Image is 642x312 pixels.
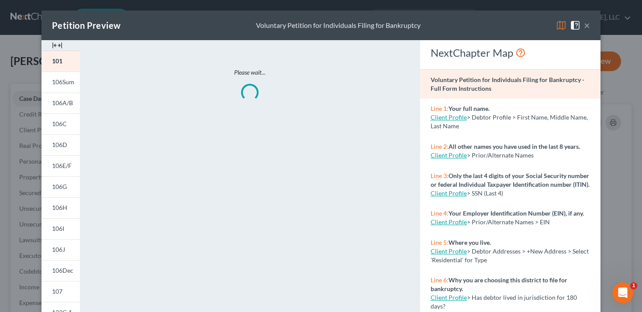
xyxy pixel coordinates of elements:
[41,176,80,197] a: 106G
[431,113,467,121] a: Client Profile
[52,183,67,190] span: 106G
[431,189,467,197] a: Client Profile
[41,260,80,281] a: 106Dec
[52,204,67,211] span: 106H
[52,99,73,106] span: 106A/B
[584,20,590,31] button: ×
[256,21,421,31] div: Voluntary Petition for Individuals Filing for Bankruptcy
[41,93,80,113] a: 106A/B
[431,151,467,159] a: Client Profile
[630,282,637,289] span: 1
[41,197,80,218] a: 106H
[52,162,72,169] span: 106E/F
[449,143,580,150] strong: All other names you have used in the last 8 years.
[431,46,590,60] div: NextChapter Map
[41,134,80,155] a: 106D
[431,294,577,310] span: > Has debtor lived in jurisdiction for 180 days?
[431,247,589,264] span: > Debtor Addresses > +New Address > Select 'Residential' for Type
[52,40,62,51] img: expand-e0f6d898513216a626fdd78e52531dac95497ffd26381d4c15ee2fc46db09dca.svg
[449,239,491,246] strong: Where you live.
[449,105,490,112] strong: Your full name.
[449,209,584,217] strong: Your Employer Identification Number (EIN), if any.
[431,172,449,179] span: Line 3:
[431,113,588,130] span: > Debtor Profile > First Name, Middle Name, Last Name
[117,68,383,77] p: Please wait...
[467,189,503,197] span: > SSN (Last 4)
[467,218,550,226] span: > Prior/Alternate Names > EIN
[52,120,67,127] span: 106C
[41,72,80,93] a: 106Sum
[431,276,567,292] strong: Why you are choosing this district to file for bankruptcy.
[431,294,467,301] a: Client Profile
[431,209,449,217] span: Line 4:
[431,143,449,150] span: Line 2:
[52,78,74,86] span: 106Sum
[612,282,633,303] iframe: Intercom live chat
[41,281,80,302] a: 107
[52,225,64,232] span: 106I
[41,155,80,176] a: 106E/F
[52,267,73,274] span: 106Dec
[52,19,121,31] div: Petition Preview
[431,76,584,92] strong: Voluntary Petition for Individuals Filing for Bankruptcy - Full Form Instructions
[431,172,590,188] strong: Only the last 4 digits of your Social Security number or federal Individual Taxpayer Identificati...
[431,247,467,255] a: Client Profile
[41,51,80,72] a: 101
[52,57,62,65] span: 101
[431,218,467,226] a: Client Profile
[570,20,580,31] img: help-close-5ba153eb36485ed6c1ea00a893f15db1cb9b99d6cae46e1a8edb6c62d00a1a76.svg
[431,239,449,246] span: Line 5:
[41,218,80,239] a: 106I
[431,276,449,284] span: Line 6:
[52,246,65,253] span: 106J
[52,141,67,148] span: 106D
[467,151,534,159] span: > Prior/Alternate Names
[556,20,566,31] img: map-eea8200ae884c6f1103ae1953ef3d486a96c86aabb227e865a55264e3737af1f.svg
[41,113,80,134] a: 106C
[41,239,80,260] a: 106J
[431,105,449,112] span: Line 1:
[52,288,62,295] span: 107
